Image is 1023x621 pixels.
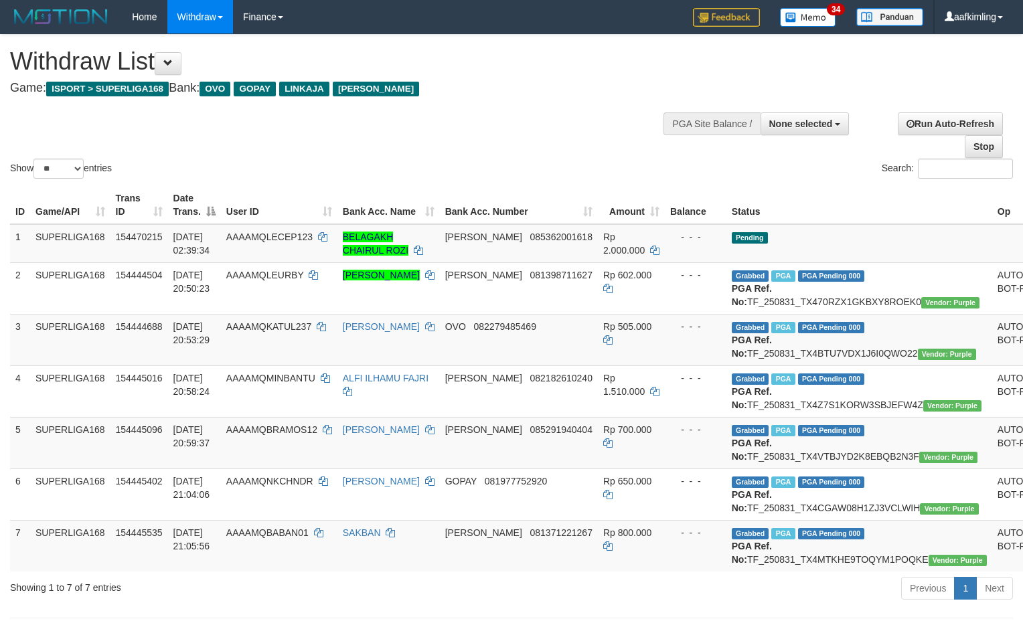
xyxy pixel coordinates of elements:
[732,541,772,565] b: PGA Ref. No:
[173,373,210,397] span: [DATE] 20:58:24
[670,526,721,539] div: - - -
[173,424,210,448] span: [DATE] 20:59:37
[670,474,721,488] div: - - -
[598,186,665,224] th: Amount: activate to sort column ascending
[173,232,210,256] span: [DATE] 02:39:34
[33,159,84,179] select: Showentries
[116,321,163,332] span: 154444688
[173,527,210,551] span: [DATE] 21:05:56
[30,365,110,417] td: SUPERLIGA168
[901,577,955,600] a: Previous
[10,82,669,95] h4: Game: Bank:
[168,186,221,224] th: Date Trans.: activate to sort column descending
[226,321,311,332] span: AAAAMQKATUL237
[173,476,210,500] span: [DATE] 21:04:06
[10,7,112,27] img: MOTION_logo.png
[445,373,522,383] span: [PERSON_NAME]
[343,321,420,332] a: [PERSON_NAME]
[10,575,416,594] div: Showing 1 to 7 of 7 entries
[665,186,726,224] th: Balance
[898,112,1003,135] a: Run Auto-Refresh
[173,321,210,345] span: [DATE] 20:53:29
[116,270,163,280] span: 154444504
[882,159,1013,179] label: Search:
[173,270,210,294] span: [DATE] 20:50:23
[279,82,329,96] span: LINKAJA
[530,424,593,435] span: Copy 085291940404 to clipboard
[445,424,522,435] span: [PERSON_NAME]
[30,468,110,520] td: SUPERLIGA168
[732,489,772,513] b: PGA Ref. No:
[798,425,865,436] span: PGA Pending
[771,322,795,333] span: Marked by aafsoycanthlai
[343,232,408,256] a: BELAGAKH CHAIRUL ROZI
[226,232,313,242] span: AAAAMQLECEP123
[921,297,979,308] span: Vendor URL: https://trx4.1velocity.biz
[473,321,536,332] span: Copy 082279485469 to clipboard
[918,349,976,360] span: Vendor URL: https://trx4.1velocity.biz
[530,373,593,383] span: Copy 082182610240 to clipboard
[530,270,593,280] span: Copy 081398711627 to clipboard
[918,159,1013,179] input: Search:
[798,322,865,333] span: PGA Pending
[732,528,769,539] span: Grabbed
[771,425,795,436] span: Marked by aafheankoy
[603,527,651,538] span: Rp 800.000
[10,186,30,224] th: ID
[726,520,992,571] td: TF_250831_TX4MTKHE9TOQYM1POQKE
[965,135,1003,158] a: Stop
[333,82,419,96] span: [PERSON_NAME]
[226,476,313,486] span: AAAAMQNKCHNDR
[771,270,795,282] span: Marked by aafounsreynich
[30,224,110,263] td: SUPERLIGA168
[923,400,981,412] span: Vendor URL: https://trx4.1velocity.biz
[603,476,651,486] span: Rp 650.000
[726,417,992,468] td: TF_250831_TX4VTBJYD2K8EBQB2N3F
[226,373,315,383] span: AAAAMQMINBANTU
[603,373,645,397] span: Rp 1.510.000
[726,314,992,365] td: TF_250831_TX4BTU7VDX1J6I0QWO22
[771,476,795,488] span: Marked by aafchhiseyha
[726,262,992,314] td: TF_250831_TX470RZX1GKBXY8ROEK0
[445,527,522,538] span: [PERSON_NAME]
[485,476,547,486] span: Copy 081977752920 to clipboard
[732,386,772,410] b: PGA Ref. No:
[10,262,30,314] td: 2
[10,48,669,75] h1: Withdraw List
[440,186,598,224] th: Bank Acc. Number: activate to sort column ascending
[343,476,420,486] a: [PERSON_NAME]
[780,8,836,27] img: Button%20Memo.svg
[663,112,760,135] div: PGA Site Balance /
[856,8,923,26] img: panduan.png
[603,270,651,280] span: Rp 602.000
[116,424,163,435] span: 154445096
[530,527,593,538] span: Copy 081371221267 to clipboard
[603,232,645,256] span: Rp 2.000.000
[798,476,865,488] span: PGA Pending
[771,528,795,539] span: Marked by aafheankoy
[798,528,865,539] span: PGA Pending
[226,527,309,538] span: AAAAMQBABAN01
[234,82,276,96] span: GOPAY
[954,577,977,600] a: 1
[226,424,317,435] span: AAAAMQBRAMOS12
[670,320,721,333] div: - - -
[761,112,850,135] button: None selected
[670,230,721,244] div: - - -
[10,417,30,468] td: 5
[920,503,978,515] span: Vendor URL: https://trx4.1velocity.biz
[10,224,30,263] td: 1
[337,186,440,224] th: Bank Acc. Name: activate to sort column ascending
[603,321,651,332] span: Rp 505.000
[10,365,30,417] td: 4
[116,476,163,486] span: 154445402
[929,555,987,566] span: Vendor URL: https://trx4.1velocity.biz
[693,8,760,27] img: Feedback.jpg
[445,321,466,332] span: OVO
[732,425,769,436] span: Grabbed
[343,270,420,280] a: [PERSON_NAME]
[30,314,110,365] td: SUPERLIGA168
[445,232,522,242] span: [PERSON_NAME]
[798,270,865,282] span: PGA Pending
[732,373,769,385] span: Grabbed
